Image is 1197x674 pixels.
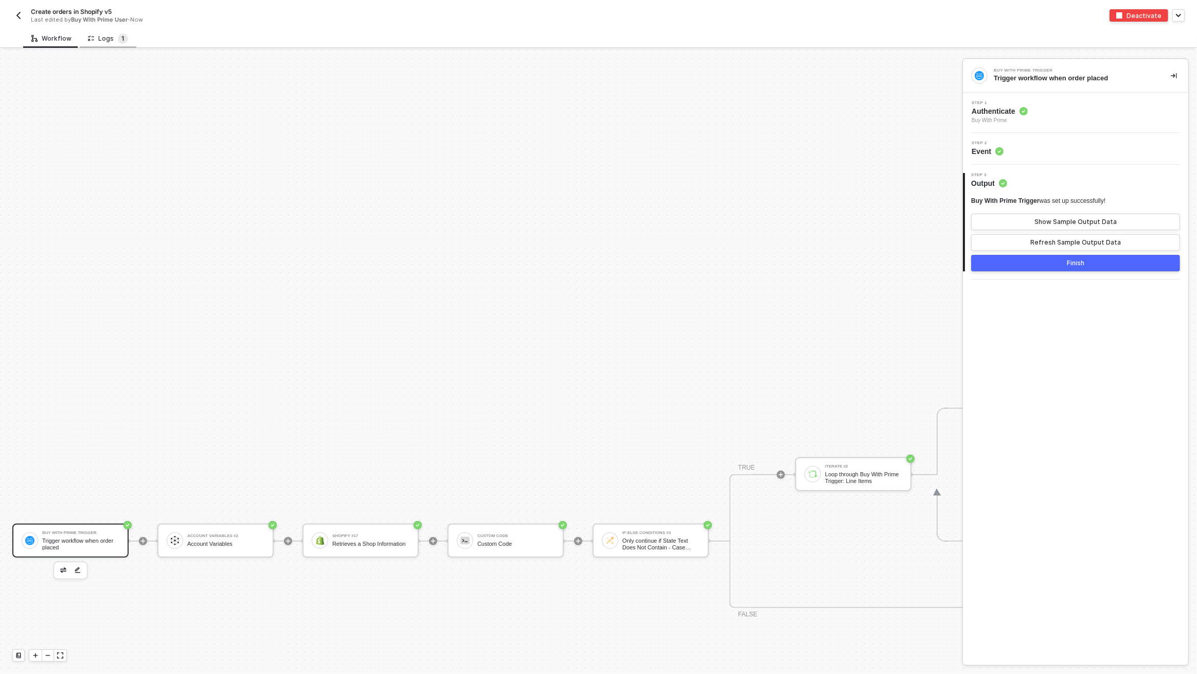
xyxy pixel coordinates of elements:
span: icon-success-page [704,521,712,529]
div: TRUE [738,463,755,473]
div: Buy With Prime Trigger [994,68,1148,73]
span: icon-play [430,538,436,544]
img: icon [170,536,180,545]
div: Trigger workflow when order placed [994,74,1154,83]
sup: 1 [118,33,128,44]
div: Logs [88,33,128,44]
span: icon-minus [45,652,51,659]
div: Step 3Output Buy With Prime Triggerwas set up successfully!Show Sample Output DataRefresh Sample ... [963,173,1188,271]
span: icon-play [778,472,784,478]
img: icon [315,536,325,545]
span: Step 3 [971,173,1007,177]
div: Retrieves a Shop Information [332,541,409,547]
span: icon-success-page [559,521,567,529]
span: Buy With Prime User [71,16,128,23]
span: icon-success-page [906,455,915,463]
div: Finish [1067,259,1084,267]
img: icon [460,536,470,545]
div: Shopify #17 [332,534,409,538]
img: integration-icon [975,71,984,80]
div: Loop through Buy With Prime Trigger: Line Items [825,471,902,484]
div: Show Sample Output Data [1034,218,1117,226]
span: icon-success-page [269,521,277,529]
span: icon-play [285,538,291,544]
div: Account Variables #2 [187,534,264,538]
div: Buy With Prime Trigger [42,531,119,535]
div: Step 1Authenticate Buy With Prime [963,101,1188,125]
button: back [12,9,25,22]
div: If-Else Conditions #3 [622,531,700,535]
div: Only continue if State Text Does Not Contain - Case Sensitive CANCELLED [622,538,700,550]
span: Create orders in Shopify v5 [31,7,112,16]
div: Iterate #2 [825,464,902,469]
button: deactivateDeactivate [1110,9,1168,22]
div: Deactivate [1127,11,1162,20]
div: Custom Code [477,541,555,547]
span: Authenticate [972,106,1028,116]
span: icon-play [32,652,39,659]
button: Show Sample Output Data [971,214,1180,230]
button: Refresh Sample Output Data [971,234,1180,251]
img: edit-cred [60,567,66,573]
img: icon [605,536,615,545]
div: was set up successfully! [971,197,1105,205]
span: icon-success-page [414,521,422,529]
span: icon-expand [57,652,63,659]
span: Output [971,178,1007,188]
span: icon-collapse-right [1171,73,1177,79]
span: Buy With Prime Trigger [971,197,1040,204]
div: Trigger workflow when order placed [42,538,119,550]
div: Custom Code [477,534,555,538]
button: edit-cred [57,564,69,577]
span: 1 [121,34,124,42]
img: back [14,11,23,20]
div: Refresh Sample Output Data [1030,238,1121,247]
img: icon [808,470,817,479]
img: icon [25,536,34,545]
span: icon-play [140,538,146,544]
span: Event [972,146,1004,157]
span: icon-success-page [123,521,132,529]
button: Finish [971,255,1180,271]
img: edit-cred [75,567,81,574]
div: FALSE [738,610,757,619]
span: Step 2 [972,141,1004,145]
div: Workflow [31,34,72,43]
img: deactivate [1116,12,1122,19]
span: Buy With Prime [972,116,1028,125]
div: Last edited by - Now [31,16,575,24]
button: edit-cred [72,564,84,577]
div: Account Variables [187,541,264,547]
span: icon-play [575,538,581,544]
span: Step 1 [972,101,1028,105]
